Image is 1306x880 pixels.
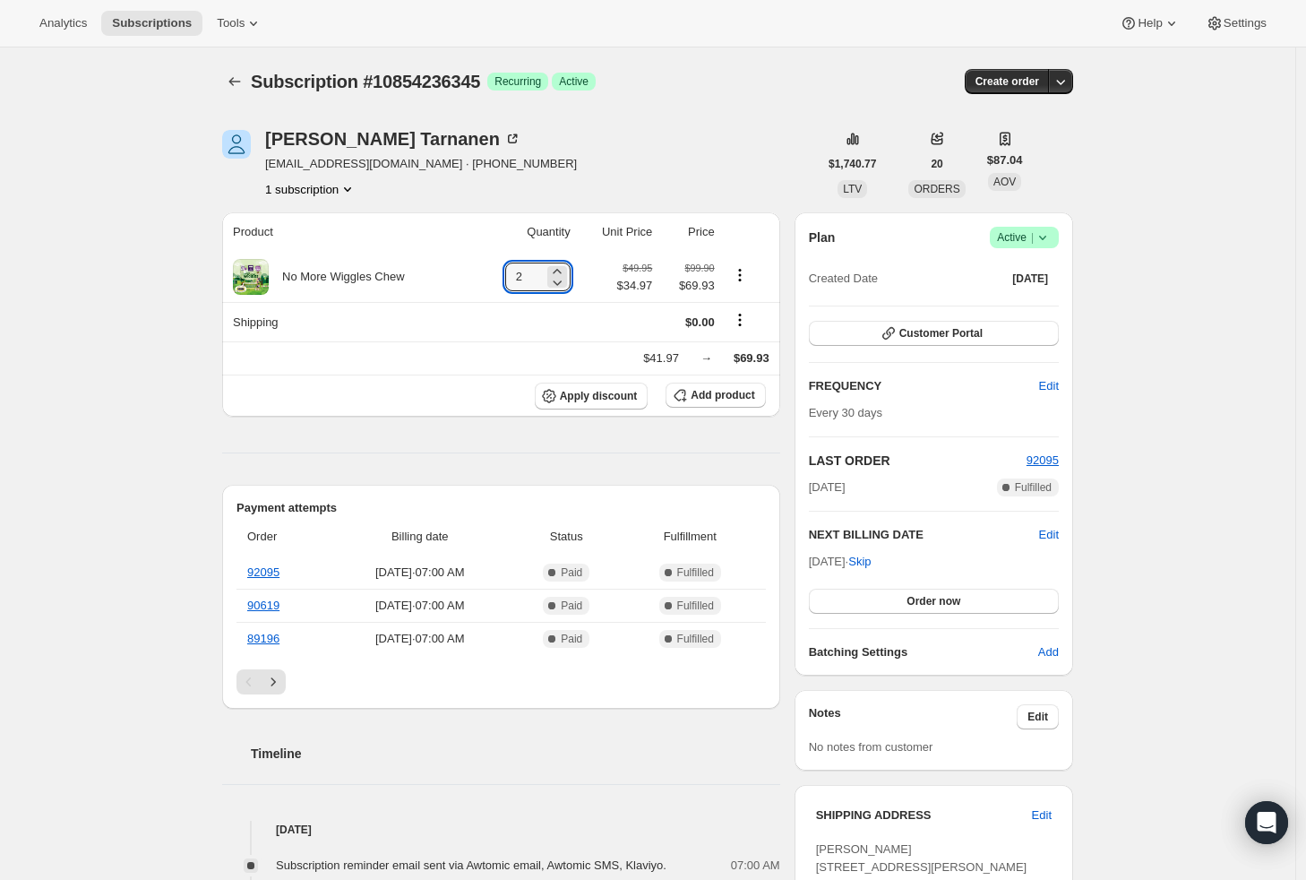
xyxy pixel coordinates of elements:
span: Recurring [494,74,541,89]
span: Paid [561,632,582,646]
div: [PERSON_NAME] Tarnanen [265,130,521,148]
button: Create order [965,69,1050,94]
span: Skip [848,553,871,571]
button: 20 [920,151,953,177]
span: Every 30 days [809,406,882,419]
a: 90619 [247,599,279,612]
span: Active [997,229,1052,246]
button: Edit [1021,801,1062,830]
span: [DATE] · [809,555,872,568]
span: Settings [1224,16,1267,30]
span: $0.00 [685,315,715,329]
img: product img [233,259,269,295]
h2: FREQUENCY [809,377,1039,395]
th: Quantity [474,212,576,252]
span: Fulfilled [677,599,714,613]
button: Help [1109,11,1190,36]
button: Add product [666,383,765,408]
span: [DATE] · 07:00 AM [332,630,508,648]
th: Price [657,212,719,252]
span: [DATE] · 07:00 AM [332,597,508,615]
small: $99.90 [685,263,715,273]
span: Fulfilled [677,632,714,646]
span: [DATE] [809,479,846,496]
span: No notes from customer [809,740,933,754]
button: Analytics [29,11,98,36]
span: Edit [1039,377,1059,395]
div: → [700,349,712,367]
h4: [DATE] [222,821,780,839]
h2: NEXT BILLING DATE [809,526,1039,544]
span: Add [1038,643,1059,661]
h2: Payment attempts [236,499,766,517]
h2: Timeline [251,745,780,763]
small: $49.95 [623,263,652,273]
a: 92095 [1027,453,1059,467]
span: Help [1138,16,1162,30]
button: Subscriptions [222,69,247,94]
button: Edit [1039,526,1059,544]
span: AOV [993,176,1016,188]
span: Billing date [332,528,508,546]
span: Fulfilled [1015,480,1052,495]
button: $1,740.77 [818,151,887,177]
button: Add [1027,638,1070,667]
span: Fulfilled [677,565,714,580]
span: $87.04 [987,151,1023,169]
span: Active [559,74,589,89]
button: [DATE] [1001,266,1059,291]
span: Subscription #10854236345 [251,72,480,91]
span: ORDERS [914,183,959,195]
span: Order now [906,594,960,608]
button: Product actions [265,180,357,198]
div: No More Wiggles Chew [269,268,405,286]
button: Settings [1195,11,1277,36]
span: Create order [975,74,1039,89]
span: Customer Portal [899,326,983,341]
button: Next [261,669,286,695]
button: Shipping actions [726,310,754,330]
button: 92095 [1027,452,1059,470]
span: Paid [561,599,582,613]
nav: Pagination [236,669,766,695]
button: Apply discount [535,383,649,410]
button: Edit [1028,372,1070,401]
span: | [1031,230,1034,245]
h2: LAST ORDER [809,452,1027,470]
span: Tools [217,16,245,30]
span: Subscription reminder email sent via Awtomic email, Awtomic SMS, Klaviyo. [276,858,666,872]
div: $41.97 [643,349,679,367]
span: Nina Tarnanen [222,130,251,159]
div: Open Intercom Messenger [1245,801,1288,844]
h3: SHIPPING ADDRESS [816,807,1032,824]
span: Analytics [39,16,87,30]
button: Subscriptions [101,11,202,36]
span: Fulfillment [625,528,755,546]
span: LTV [843,183,862,195]
span: Edit [1027,710,1048,724]
th: Order [236,517,327,556]
span: Paid [561,565,582,580]
a: 89196 [247,632,279,645]
th: Shipping [222,302,474,341]
span: [DATE] [1012,272,1048,286]
button: Edit [1017,704,1059,729]
h3: Notes [809,704,1018,729]
span: $69.93 [663,277,714,295]
button: Order now [809,589,1059,614]
span: Edit [1032,807,1052,824]
span: [EMAIL_ADDRESS][DOMAIN_NAME] · [PHONE_NUMBER] [265,155,577,173]
span: 07:00 AM [731,857,780,875]
span: Created Date [809,270,878,288]
button: Skip [838,548,881,576]
button: Tools [206,11,273,36]
button: Customer Portal [809,321,1059,346]
h2: Plan [809,229,836,246]
span: [DATE] · 07:00 AM [332,564,508,582]
span: $69.93 [734,351,769,365]
span: Subscriptions [112,16,192,30]
th: Product [222,212,474,252]
button: Product actions [726,265,754,285]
